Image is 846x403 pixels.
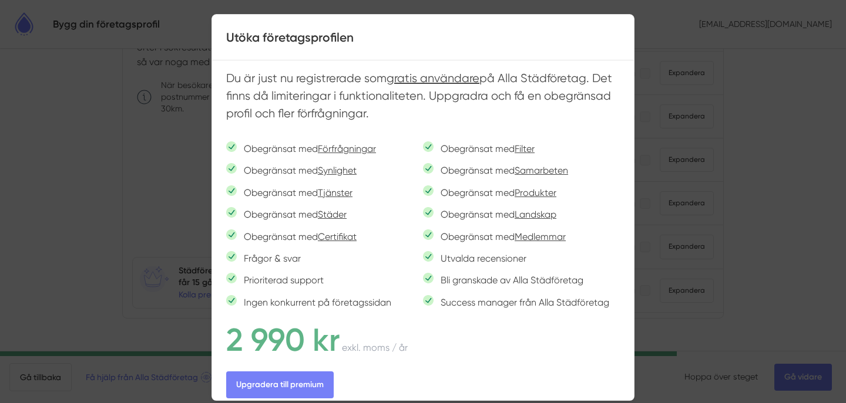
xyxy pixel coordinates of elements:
[434,185,556,200] p: Obegränsat med
[342,342,408,353] span: exkl. moms / år
[318,231,357,242] span: Certifikat
[434,163,568,178] p: Obegränsat med
[434,251,526,266] p: Utvalda recensioner
[237,141,376,156] p: Obegränsat med
[226,321,340,359] span: 2 990 kr
[226,29,620,46] h4: Utöka företagsprofilen
[515,231,566,242] span: Medlemmar
[237,251,301,266] p: Frågor & svar
[237,273,324,287] p: Prioriterad support
[387,72,479,85] span: gratis användare
[226,70,620,128] p: Du är just nu registrerade som på Alla Städföretag. Det finns då limiteringar i funktionaliteten....
[434,273,583,287] p: Bli granskade av Alla Städföretag
[237,163,357,178] p: Obegränsat med
[434,141,535,156] p: Obegränsat med
[434,295,609,310] p: Success manager från Alla Städföretag
[515,209,556,220] span: Landskap
[318,209,347,220] span: Städer
[515,143,535,154] span: Filter
[434,207,556,222] p: Obegränsat med
[237,295,391,310] p: Ingen konkurrent på företagssidan
[318,143,376,154] span: Förfrågningar
[434,229,566,244] p: Obegränsat med
[318,187,352,198] span: Tjänster
[237,185,352,200] p: Obegränsat med
[515,165,568,176] span: Samarbeten
[226,371,334,398] a: Upgradera till premium
[237,207,347,222] p: Obegränsat med
[515,187,556,198] span: Produkter
[237,229,357,244] p: Obegränsat med
[318,165,357,176] span: Synlighet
